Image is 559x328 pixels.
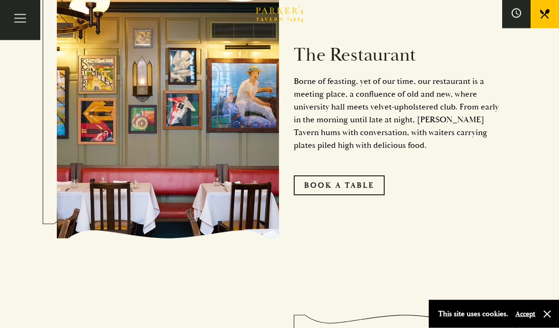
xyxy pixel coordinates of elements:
[542,310,552,319] button: Close and accept
[438,307,508,321] p: This site uses cookies.
[515,310,535,319] button: Accept
[294,75,502,152] p: Borne of feasting, yet of our time, our restaurant is a meeting place, a confluence of old and ne...
[294,45,502,67] h2: The Restaurant
[294,176,385,196] a: Book A Table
